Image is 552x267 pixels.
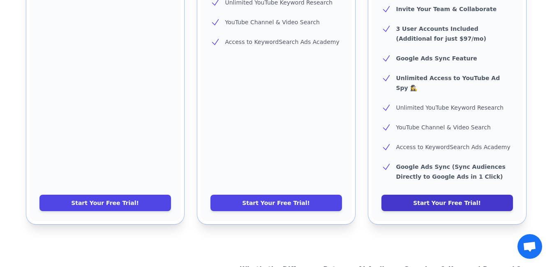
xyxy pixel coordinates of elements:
[381,195,513,211] a: Start Your Free Trial!
[210,195,342,211] a: Start Your Free Trial!
[396,124,491,131] span: YouTube Channel & Video Search
[396,163,506,180] b: Google Ads Sync (Sync Audiences Directly to Google Ads in 1 Click)
[396,144,510,150] span: Access to KeywordSearch Ads Academy
[396,104,504,111] span: Unlimited YouTube Keyword Research
[225,19,320,25] span: YouTube Channel & Video Search
[517,234,542,259] a: Open chat
[396,75,500,91] b: Unlimited Access to YouTube Ad Spy 🕵️‍♀️
[39,195,171,211] a: Start Your Free Trial!
[225,39,340,45] span: Access to KeywordSearch Ads Academy
[396,6,497,12] b: Invite Your Team & Collaborate
[396,25,486,42] b: 3 User Accounts Included (Additional for just $97/mo)
[396,55,477,62] b: Google Ads Sync Feature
